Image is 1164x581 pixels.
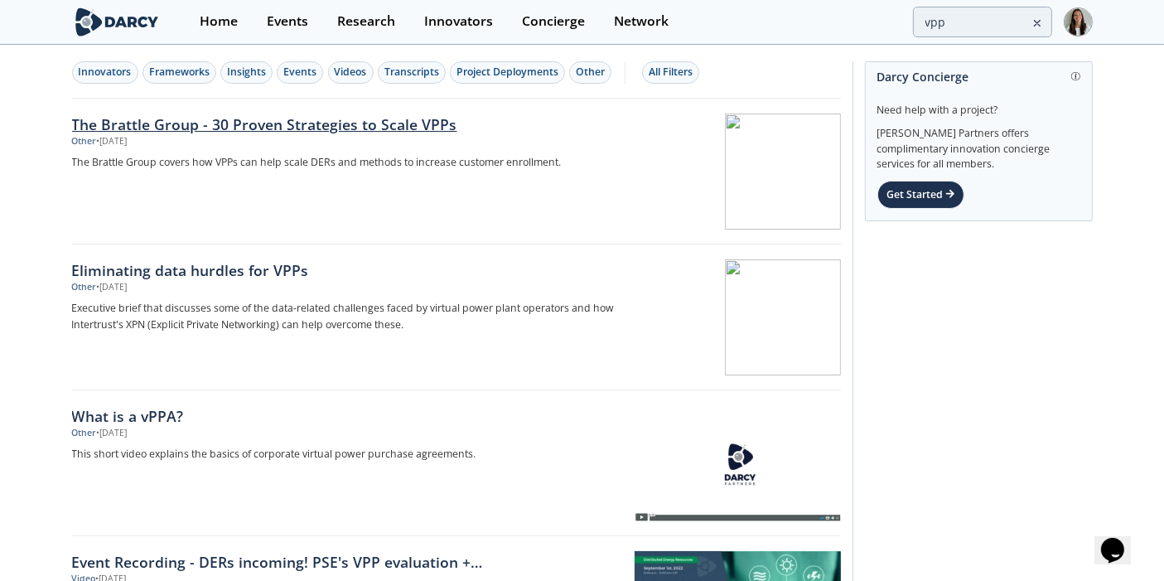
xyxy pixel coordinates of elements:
[72,281,97,294] div: Other
[877,62,1080,91] div: Darcy Concierge
[72,427,97,440] div: Other
[72,259,621,281] div: Eliminating data hurdles for VPPs
[328,61,374,84] button: Videos
[456,65,558,80] div: Project Deployments
[72,99,841,245] a: The Brattle Group - 30 Proven Strategies to Scale VPPs Other •[DATE] The Brattle Group covers how...
[649,65,693,80] div: All Filters
[1071,72,1080,81] img: information.svg
[149,65,210,80] div: Frameworks
[97,135,128,148] div: • [DATE]
[72,114,621,135] div: The Brattle Group - 30 Proven Strategies to Scale VPPs
[142,61,216,84] button: Frameworks
[277,61,323,84] button: Events
[642,61,699,84] button: All Filters
[72,245,841,390] a: Eliminating data hurdles for VPPs Other •[DATE] Executive brief that discusses some of the data-r...
[1094,515,1147,564] iframe: chat widget
[227,65,266,80] div: Insights
[424,15,493,28] div: Innovators
[614,15,669,28] div: Network
[97,281,128,294] div: • [DATE]
[337,15,395,28] div: Research
[72,61,138,84] button: Innovators
[72,7,162,36] img: logo-wide.svg
[384,65,439,80] div: Transcripts
[335,65,367,80] div: Videos
[72,551,623,573] a: Event Recording - DERs incoming! PSE's VPP evaluation + HCE/[PERSON_NAME] deployment
[200,15,238,28] div: Home
[72,405,621,427] div: What is a vPPA?
[877,91,1080,118] div: Need help with a project?
[522,15,585,28] div: Concierge
[569,61,611,84] button: Other
[913,7,1052,37] input: Advanced Search
[72,154,621,171] p: The Brattle Group covers how VPPs can help scale DERs and methods to increase customer enrollment.
[220,61,273,84] button: Insights
[72,390,841,536] a: What is a vPPA? Other •[DATE] This short video explains the basics of corporate virtual power pur...
[72,446,621,462] p: This short video explains the basics of corporate virtual power purchase agreements.
[283,65,316,80] div: Events
[877,118,1080,172] div: [PERSON_NAME] Partners offers complimentary innovation concierge services for all members.
[877,181,964,209] div: Get Started
[1064,7,1093,36] img: Profile
[576,65,605,80] div: Other
[97,427,128,440] div: • [DATE]
[378,61,446,84] button: Transcripts
[72,300,621,333] p: Executive brief that discusses some of the data-related challenges faced by virtual power plant o...
[267,15,308,28] div: Events
[450,61,565,84] button: Project Deployments
[72,135,97,148] div: Other
[79,65,132,80] div: Innovators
